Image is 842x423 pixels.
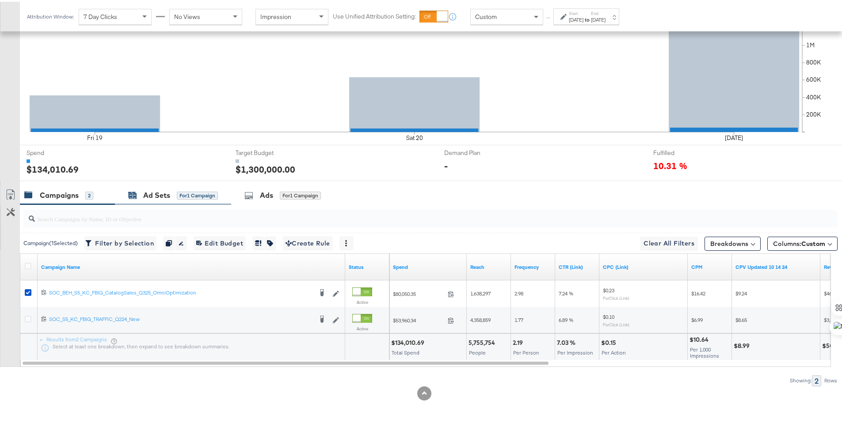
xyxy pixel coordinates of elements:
[174,11,200,19] span: No Views
[27,161,79,174] div: $134,010.69
[603,312,614,318] span: $0.10
[393,262,463,269] a: The total amount spent to date.
[87,132,103,140] text: Fri 19
[49,314,312,323] a: SOC_S5_KC_FBIG_TRAFFIC_Q224_New
[177,190,218,198] div: for 1 Campaign
[236,147,302,155] span: Target Budget
[352,324,372,330] label: Active
[236,161,295,174] div: $1,300,000.00
[601,337,619,345] div: $0.15
[725,132,743,140] text: [DATE]
[352,298,372,303] label: Active
[690,344,719,357] span: Per 1,000 Impressions
[470,288,491,295] span: 1,638,297
[286,236,330,247] span: Create Rule
[283,234,333,249] button: Create Rule
[735,262,817,269] a: Updated Adobe CPV
[84,234,156,249] button: Filter by Selection
[333,11,416,19] label: Use Unified Attribution Setting:
[603,262,684,269] a: The average cost for each link click you've received from your ad.
[475,11,497,19] span: Custom
[41,262,342,269] a: Your campaign name.
[812,374,821,385] div: 2
[583,15,591,21] strong: to
[280,190,321,198] div: for 1 Campaign
[40,189,79,199] div: Campaigns
[391,337,427,345] div: $134,010.69
[644,236,694,247] span: Clear All Filters
[406,132,423,140] text: Sat 20
[470,262,507,269] a: The number of people your ad was served to.
[514,262,552,269] a: The average number of times your ad was served to each person.
[470,315,491,321] span: 4,358,859
[196,236,243,247] span: Edit Budget
[734,340,752,348] div: $8.99
[49,287,312,295] div: SOC_BEH_S5_KC_FBIG_CatalogSales_Q325_OmniOptimization
[260,189,273,199] div: Ads
[591,9,606,15] label: End:
[767,235,838,249] button: Columns:Custom
[735,315,747,321] span: $8.65
[392,347,419,354] span: Total Spend
[557,337,578,345] div: 7.03 %
[349,262,386,269] a: Shows the current state of your Ad Campaign.
[824,376,838,382] div: Rows
[444,147,511,155] span: Demand Plan
[559,315,573,321] span: 6.89 %
[603,294,629,299] sub: Per Click (Link)
[691,262,728,269] a: The average cost you've paid to have 1,000 impressions of your ad.
[469,337,498,345] div: 5,755,754
[393,315,444,322] span: $53,960.34
[603,320,629,325] sub: Per Click (Link)
[514,288,523,295] span: 2.98
[603,285,614,292] span: $0.23
[569,15,583,22] div: [DATE]
[27,147,93,155] span: Spend
[513,337,526,345] div: 2.19
[653,158,687,170] span: 10.31 %
[591,15,606,22] div: [DATE]
[640,235,698,249] button: Clear All Filters
[84,11,117,19] span: 7 Day Clicks
[143,189,170,199] div: Ad Sets
[260,11,291,19] span: Impression
[514,315,523,321] span: 1.77
[444,158,448,170] div: -
[705,235,761,249] button: Breakdowns
[87,236,154,247] span: Filter by Selection
[735,288,747,295] span: $9.24
[194,234,246,249] button: Edit Budget
[35,205,763,222] input: Search Campaigns by Name, ID or Objective
[544,15,552,18] span: ↑
[559,288,573,295] span: 7.24 %
[513,347,539,354] span: Per Person
[602,347,626,354] span: Per Action
[559,262,596,269] a: The number of clicks received on a link in your ad divided by the number of impressions.
[469,347,486,354] span: People
[569,9,583,15] label: Start:
[801,238,825,246] span: Custom
[85,190,93,198] div: 2
[393,289,444,295] span: $80,050.35
[49,314,312,321] div: SOC_S5_KC_FBIG_TRAFFIC_Q224_New
[653,147,720,155] span: Fulfilled
[49,287,312,296] a: SOC_BEH_S5_KC_FBIG_CatalogSales_Q325_OmniOptimization
[691,288,705,295] span: $16.42
[690,334,711,342] div: $10.64
[27,12,74,18] div: Attribution Window:
[557,347,593,354] span: Per Impression
[789,376,812,382] div: Showing:
[23,238,78,245] div: Campaign ( 1 Selected)
[773,238,825,246] span: Columns:
[691,315,703,321] span: $6.99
